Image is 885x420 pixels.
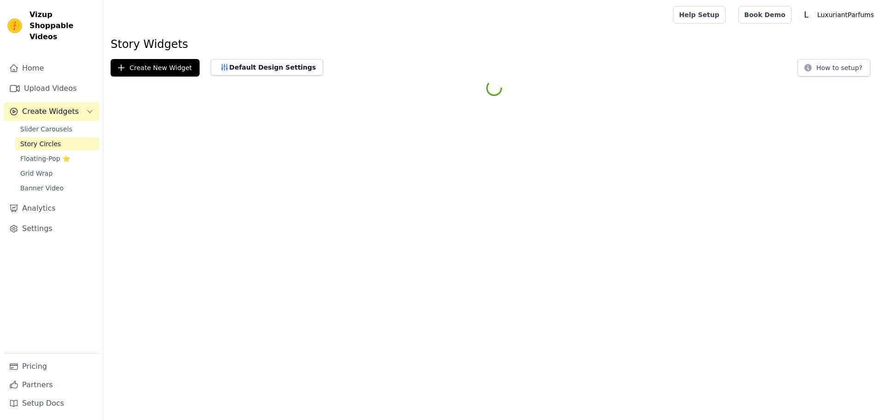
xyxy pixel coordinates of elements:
[804,10,808,19] text: L
[797,59,870,77] button: How to setup?
[4,357,99,376] a: Pricing
[4,59,99,77] a: Home
[4,394,99,413] a: Setup Docs
[20,124,72,134] span: Slider Carousels
[738,6,791,24] a: Book Demo
[797,65,870,74] a: How to setup?
[211,59,323,76] button: Default Design Settings
[22,106,79,117] span: Create Widgets
[4,376,99,394] a: Partners
[799,6,878,23] button: L LuxuriantParfums
[15,123,99,136] a: Slider Carousels
[20,154,70,163] span: Floating-Pop ⭐
[20,169,53,178] span: Grid Wrap
[29,9,95,42] span: Vizup Shoppable Videos
[673,6,725,24] a: Help Setup
[4,219,99,238] a: Settings
[111,37,878,52] h1: Story Widgets
[7,18,22,33] img: Vizup
[4,102,99,121] button: Create Widgets
[111,59,200,77] button: Create New Widget
[814,6,878,23] p: LuxuriantParfums
[4,199,99,218] a: Analytics
[15,167,99,180] a: Grid Wrap
[15,182,99,195] a: Banner Video
[15,137,99,150] a: Story Circles
[15,152,99,165] a: Floating-Pop ⭐
[4,79,99,98] a: Upload Videos
[20,183,64,193] span: Banner Video
[20,139,61,148] span: Story Circles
